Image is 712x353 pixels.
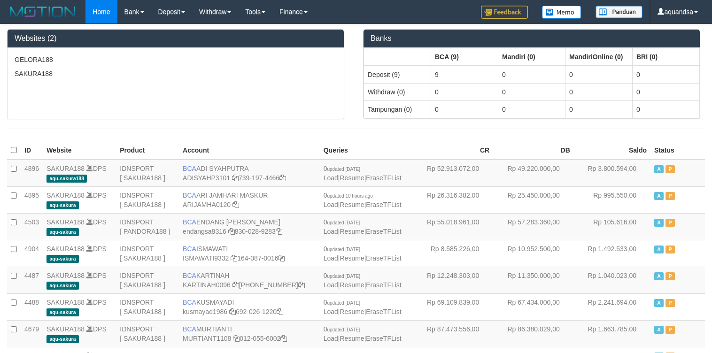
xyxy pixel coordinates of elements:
[650,141,705,160] th: Status
[116,293,179,320] td: IDNSPORT [ SAKURA188 ]
[179,213,320,240] td: ENDANG [PERSON_NAME] 830-028-9283
[633,48,700,66] th: Group: activate to sort column ascending
[666,326,675,334] span: Paused
[183,299,196,306] span: BCA
[279,174,286,182] a: Copy 7391974466 to clipboard
[232,174,239,182] a: Copy ADISYAHP3101 to clipboard
[654,299,664,307] span: Active
[493,320,574,347] td: Rp 86.380.029,00
[324,272,402,289] span: | |
[324,245,402,262] span: | |
[633,83,700,100] td: 0
[183,245,196,253] span: BCA
[324,192,373,199] span: 0
[116,141,179,160] th: Product
[183,325,196,333] span: BCA
[228,228,235,235] a: Copy endangsa8316 to clipboard
[654,326,664,334] span: Active
[565,83,633,100] td: 0
[324,201,338,208] a: Load
[46,245,85,253] a: SAKURA188
[413,213,494,240] td: Rp 55.018.961,00
[340,335,364,342] a: Resume
[666,219,675,227] span: Paused
[498,48,565,66] th: Group: activate to sort column ascending
[574,213,650,240] td: Rp 105.616,00
[43,320,116,347] td: DPS
[46,175,87,183] span: aqu-sakura188
[46,272,85,279] a: SAKURA188
[542,6,581,19] img: Button%20Memo.svg
[324,335,338,342] a: Load
[183,228,226,235] a: endangsa8316
[324,325,402,342] span: | |
[498,100,565,118] td: 0
[232,281,239,289] a: Copy KARTINAH0096 to clipboard
[277,308,283,315] a: Copy 6920261220 to clipboard
[46,325,85,333] a: SAKURA188
[327,193,373,199] span: updated 10 hours ago
[116,160,179,187] td: IDNSPORT [ SAKURA188 ]
[183,201,231,208] a: ARIJAMHA0120
[340,308,364,315] a: Resume
[278,254,285,262] a: Copy 1640870016 to clipboard
[324,245,360,253] span: 0
[15,55,337,64] p: GELORA188
[654,219,664,227] span: Active
[46,308,79,316] span: aqu-sakura
[431,48,498,66] th: Group: activate to sort column ascending
[633,66,700,84] td: 0
[327,327,360,332] span: updated [DATE]
[15,69,337,78] p: SAKURA188
[276,228,282,235] a: Copy 8300289283 to clipboard
[21,240,43,267] td: 4904
[21,141,43,160] th: ID
[324,281,338,289] a: Load
[324,272,360,279] span: 0
[231,254,237,262] a: Copy ISMAWATI9332 to clipboard
[366,174,401,182] a: EraseTFList
[183,165,196,172] span: BCA
[654,246,664,253] span: Active
[21,267,43,293] td: 4487
[493,213,574,240] td: Rp 57.283.360,00
[15,34,337,43] h3: Websites (2)
[46,255,79,263] span: aqu-sakura
[574,141,650,160] th: Saldo
[43,293,116,320] td: DPS
[229,308,236,315] a: Copy kusmayad1986 to clipboard
[21,320,43,347] td: 4679
[183,254,229,262] a: ISMAWATI9332
[498,83,565,100] td: 0
[183,192,196,199] span: BCA
[366,335,401,342] a: EraseTFList
[116,240,179,267] td: IDNSPORT [ SAKURA188 ]
[364,100,431,118] td: Tampungan (0)
[46,299,85,306] a: SAKURA188
[366,254,401,262] a: EraseTFList
[327,247,360,252] span: updated [DATE]
[413,267,494,293] td: Rp 12.248.303,00
[179,160,320,187] td: ADI SYAHPUTRA 739-197-4466
[116,213,179,240] td: IDNSPORT [ PANDORA188 ]
[324,165,360,172] span: 0
[46,165,85,172] a: SAKURA188
[340,281,364,289] a: Resume
[431,66,498,84] td: 9
[298,281,305,289] a: Copy 5885247854 to clipboard
[7,5,78,19] img: MOTION_logo.png
[574,186,650,213] td: Rp 995.550,00
[116,186,179,213] td: IDNSPORT [ SAKURA188 ]
[46,282,79,290] span: aqu-sakura
[654,192,664,200] span: Active
[666,299,675,307] span: Paused
[183,272,196,279] span: BCA
[413,186,494,213] td: Rp 26.316.382,00
[413,240,494,267] td: Rp 8.585.226,00
[364,83,431,100] td: Withdraw (0)
[666,246,675,253] span: Paused
[327,300,360,306] span: updated [DATE]
[324,308,338,315] a: Load
[327,274,360,279] span: updated [DATE]
[565,100,633,118] td: 0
